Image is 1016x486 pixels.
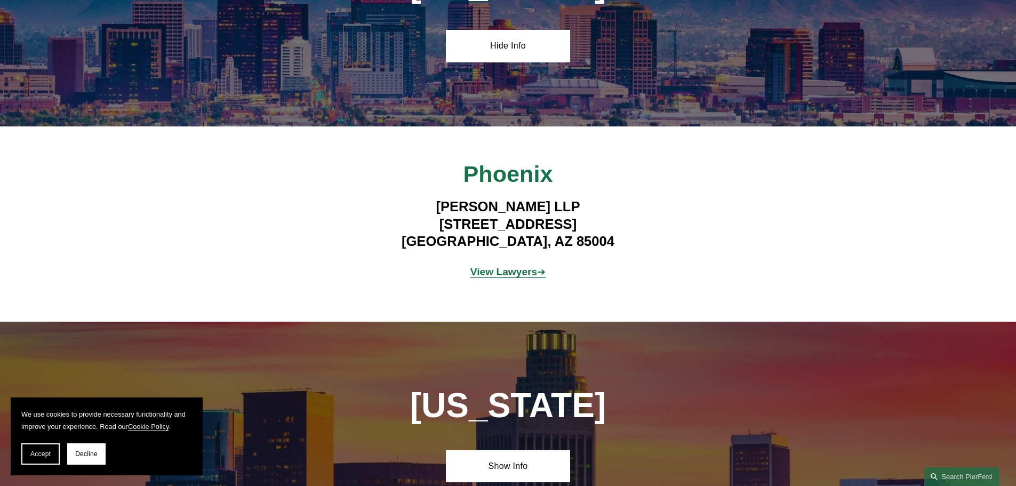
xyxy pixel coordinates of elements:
[353,198,663,250] h4: [PERSON_NAME] LLP [STREET_ADDRESS] [GEOGRAPHIC_DATA], AZ 85004
[463,161,553,187] span: Phoenix
[446,450,570,482] a: Show Info
[75,450,98,458] span: Decline
[30,450,51,458] span: Accept
[470,266,538,277] a: View Lawyers
[924,467,999,486] a: Search this site
[21,443,60,465] button: Accept
[67,443,106,465] button: Decline
[353,386,663,425] h1: [US_STATE]
[11,397,203,475] section: Cookie banner
[446,30,570,62] a: Hide Info
[537,266,546,277] a: ➔
[128,423,169,431] a: Cookie Policy
[21,408,192,433] p: We use cookies to provide necessary functionality and improve your experience. Read our .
